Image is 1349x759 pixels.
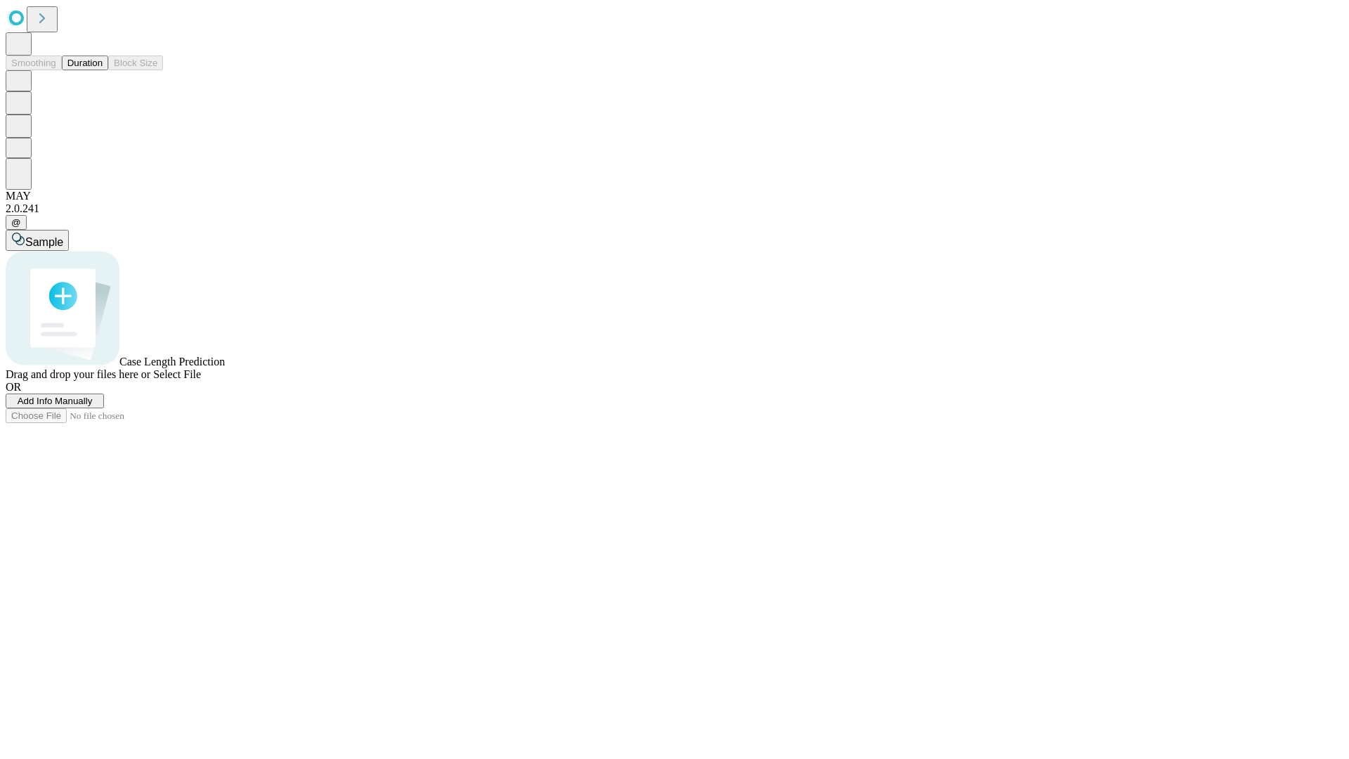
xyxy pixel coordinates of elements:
[62,56,108,70] button: Duration
[6,230,69,251] button: Sample
[6,368,150,380] span: Drag and drop your files here or
[6,190,1343,202] div: MAY
[25,236,63,248] span: Sample
[6,202,1343,215] div: 2.0.241
[119,356,225,368] span: Case Length Prediction
[6,56,62,70] button: Smoothing
[6,215,27,230] button: @
[6,394,104,408] button: Add Info Manually
[6,381,21,393] span: OR
[18,396,93,406] span: Add Info Manually
[11,217,21,228] span: @
[108,56,163,70] button: Block Size
[153,368,201,380] span: Select File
